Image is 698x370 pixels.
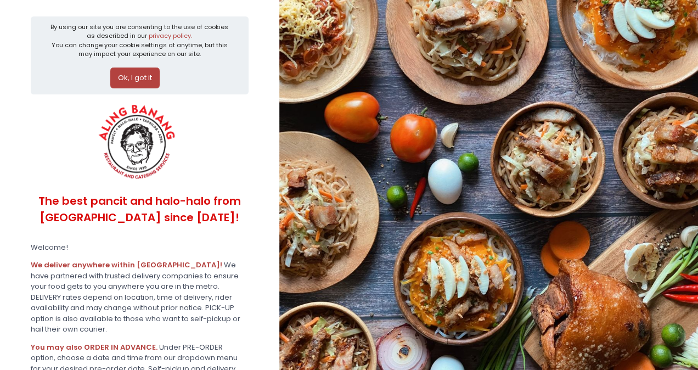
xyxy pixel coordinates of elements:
div: Welcome! [31,242,249,253]
button: Ok, I got it [110,68,160,88]
div: The best pancit and halo-halo from [GEOGRAPHIC_DATA] since [DATE]! [31,184,249,235]
a: privacy policy. [149,31,192,40]
div: By using our site you are consenting to the use of cookies as described in our You can change you... [49,23,230,59]
b: You may also ORDER IN ADVANCE. [31,342,157,352]
b: We deliver anywhere within [GEOGRAPHIC_DATA]! [31,260,222,270]
img: ALING BANANG [92,102,184,184]
div: We have partnered with trusted delivery companies to ensure your food gets to you anywhere you ar... [31,260,249,335]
